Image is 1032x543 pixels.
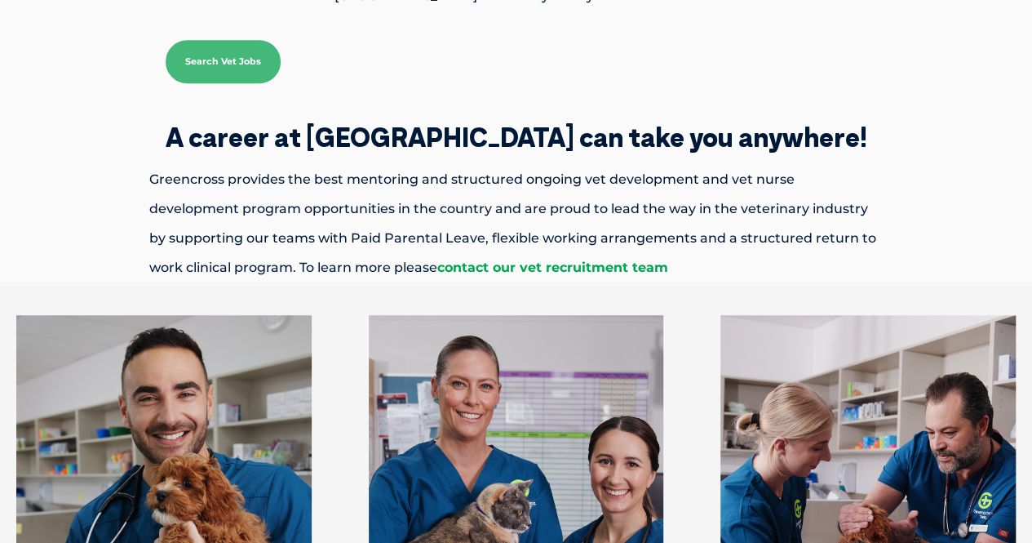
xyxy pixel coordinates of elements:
a: contact our vet recruitment team [437,260,668,275]
a: Search Vet Jobs [166,40,281,83]
p: Greencross provides the best mentoring and structured ongoing vet development and vet nurse devel... [92,165,941,283]
h2: A career at [GEOGRAPHIC_DATA] can take you anywhere! [92,124,941,150]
